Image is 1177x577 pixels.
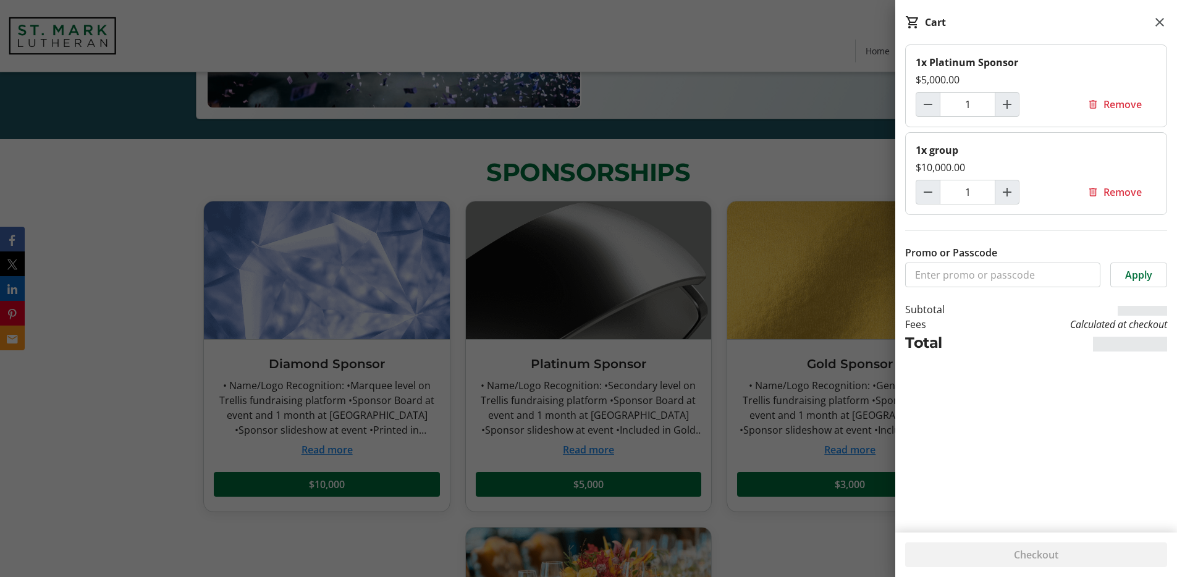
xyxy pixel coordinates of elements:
button: Increment by one [995,93,1019,116]
button: Apply [1110,263,1167,287]
span: Apply [1125,267,1152,282]
span: Remove [1103,185,1142,200]
div: $10,000.00 [916,160,1157,175]
div: $5,000.00 [916,72,1157,87]
button: Decrement by one [916,180,940,204]
div: 1x Platinum Sponsor [916,55,1157,70]
button: Decrement by one [916,93,940,116]
input: group Quantity [940,180,995,204]
td: Subtotal [905,302,981,317]
div: Cart [925,15,946,30]
button: Increment by one [995,180,1019,204]
td: Calculated at checkout [981,317,1167,332]
input: Enter promo or passcode [905,263,1100,287]
button: Remove [1073,180,1157,204]
td: Total [905,332,981,354]
input: Platinum Sponsor Quantity [940,92,995,117]
span: Remove [1103,97,1142,112]
div: 1x group [916,143,1157,158]
td: Fees [905,317,981,332]
button: Remove [1073,92,1157,117]
label: Promo or Passcode [905,245,997,260]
